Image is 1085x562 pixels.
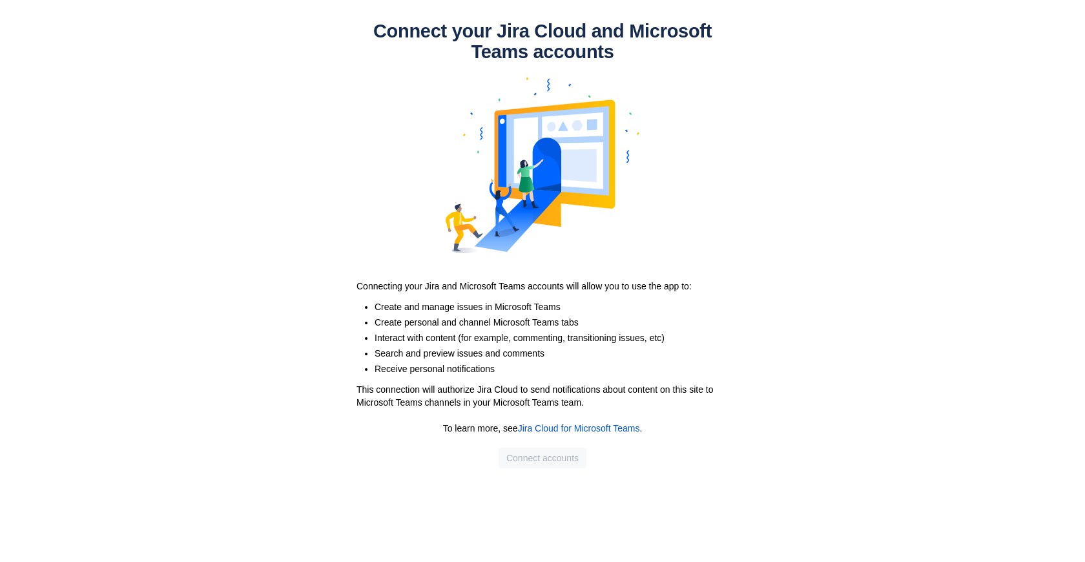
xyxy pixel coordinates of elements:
[518,423,640,433] a: Jira Cloud for Microsoft Teams
[375,347,736,360] li: Search and preview issues and comments
[446,62,639,269] img: account-mapping.svg
[356,280,728,293] p: Connecting your Jira and Microsoft Teams accounts will allow you to use the app to:
[375,362,736,375] li: Receive personal notifications
[499,448,586,468] button: Connect accounts
[356,383,728,409] p: This connection will authorize Jira Cloud to send notifications about content on this site to Mic...
[362,422,723,435] p: To learn more, see .
[375,316,736,329] li: Create personal and channel Microsoft Teams tabs
[375,300,736,313] li: Create and manage issues in Microsoft Teams
[349,21,736,62] h1: Connect your Jira Cloud and Microsoft Teams accounts
[375,331,736,344] li: Interact with content (for example, commenting, transitioning issues, etc)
